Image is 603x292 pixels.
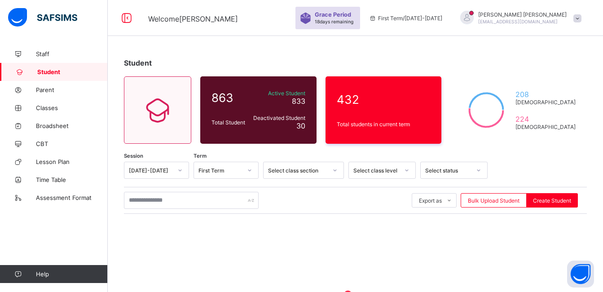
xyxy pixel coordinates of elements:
span: Parent [36,86,108,93]
span: 224 [515,115,576,124]
div: Select class section [268,167,327,174]
span: [EMAIL_ADDRESS][DOMAIN_NAME] [478,19,558,24]
div: First Term [198,167,242,174]
span: 432 [337,93,431,106]
span: Student [37,68,108,75]
span: 833 [292,97,305,106]
span: Term [194,153,207,159]
span: Session [124,153,143,159]
div: Total Student [209,117,250,128]
span: Help [36,270,107,278]
span: [DEMOGRAPHIC_DATA] [515,99,576,106]
div: [DATE]-[DATE] [129,167,172,174]
button: Open asap [567,261,594,288]
div: RACHEALJOHN [451,11,586,26]
span: 30 [296,121,305,130]
span: Create Student [533,197,571,204]
span: Welcome [PERSON_NAME] [148,14,238,23]
img: safsims [8,8,77,27]
span: Broadsheet [36,122,108,129]
img: sticker-purple.71386a28dfed39d6af7621340158ba97.svg [300,13,311,24]
span: 863 [211,91,247,105]
span: CBT [36,140,108,147]
span: Export as [419,197,442,204]
span: Time Table [36,176,108,183]
div: Select class level [353,167,399,174]
span: Grace Period [315,11,351,18]
span: Lesson Plan [36,158,108,165]
span: 18 days remaining [315,19,353,24]
span: Active Student [252,90,305,97]
span: Student [124,58,152,67]
span: Bulk Upload Student [468,197,519,204]
span: Staff [36,50,108,58]
div: Select status [425,167,471,174]
span: 208 [515,90,576,99]
span: Classes [36,104,108,111]
span: [PERSON_NAME] [PERSON_NAME] [478,11,567,18]
span: Deactivated Student [252,115,305,121]
span: Assessment Format [36,194,108,201]
span: Total students in current term [337,121,431,128]
span: session/term information [369,15,442,22]
span: [DEMOGRAPHIC_DATA] [515,124,576,130]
